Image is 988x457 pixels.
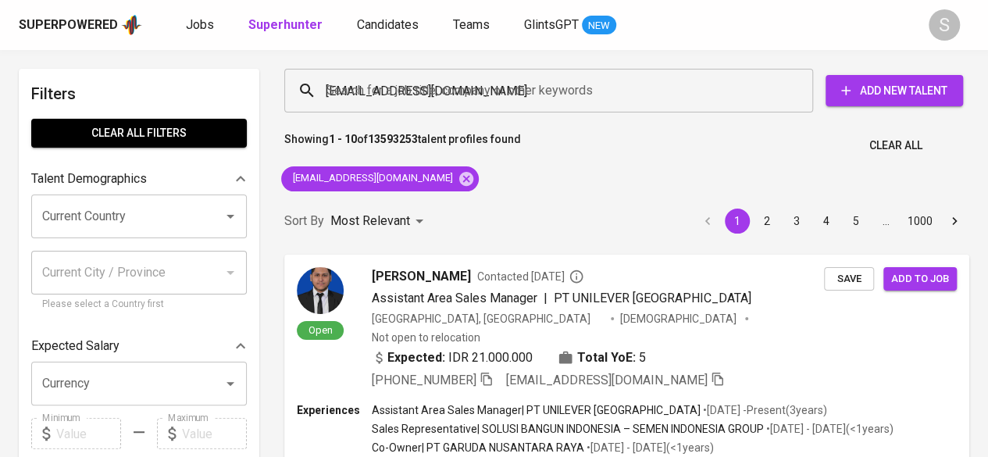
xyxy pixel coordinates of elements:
[569,269,584,284] svg: By Batam recruiter
[929,9,960,41] div: S
[592,312,605,325] img: yH5BAEAAAAALAAAAAABAAEAAAIBRAA7
[368,133,418,145] b: 13593253
[754,209,779,234] button: Go to page 2
[764,421,893,437] p: • [DATE] - [DATE] ( <1 years )
[869,136,922,155] span: Clear All
[297,267,344,314] img: b7cda5560e3d494fb2a92eb9f2f5e5c2.jpeg
[832,270,866,288] span: Save
[31,170,147,188] p: Talent Demographics
[584,440,714,455] p: • [DATE] - [DATE] ( <1 years )
[219,205,241,227] button: Open
[186,17,214,32] span: Jobs
[19,13,142,37] a: Superpoweredapp logo
[186,16,217,35] a: Jobs
[372,330,480,345] p: Not open to relocation
[387,348,445,367] b: Expected:
[554,291,751,305] span: PT UNILEVER [GEOGRAPHIC_DATA]
[42,297,236,312] p: Please select a Country first
[453,16,493,35] a: Teams
[330,207,429,236] div: Most Relevant
[372,348,533,367] div: IDR 21.000.000
[506,373,708,387] span: [EMAIL_ADDRESS][DOMAIN_NAME]
[891,270,949,288] span: Add to job
[19,16,118,34] div: Superpowered
[838,81,951,101] span: Add New Talent
[281,171,462,186] span: [EMAIL_ADDRESS][DOMAIN_NAME]
[725,209,750,234] button: page 1
[942,209,967,234] button: Go to next page
[121,13,142,37] img: app logo
[863,131,929,160] button: Clear All
[31,119,247,148] button: Clear All filters
[284,131,521,160] p: Showing of talent profiles found
[372,373,476,387] span: [PHONE_NUMBER]
[903,209,937,234] button: Go to page 1000
[372,311,605,327] div: [GEOGRAPHIC_DATA], [GEOGRAPHIC_DATA]
[357,16,422,35] a: Candidates
[524,17,579,32] span: GlintsGPT
[524,16,616,35] a: GlintsGPT NEW
[873,213,898,229] div: …
[701,402,827,418] p: • [DATE] - Present ( 3 years )
[372,291,537,305] span: Assistant Area Sales Manager
[372,421,764,437] p: Sales Representative | SOLUSI BANGUN INDONESIA – SEMEN INDONESIA GROUP
[544,289,548,308] span: |
[248,17,323,32] b: Superhunter
[31,163,247,195] div: Talent Demographics
[824,267,874,291] button: Save
[639,348,646,367] span: 5
[453,17,490,32] span: Teams
[31,330,247,362] div: Expected Salary
[281,166,479,191] div: [EMAIL_ADDRESS][DOMAIN_NAME]
[329,133,357,145] b: 1 - 10
[372,402,701,418] p: Assistant Area Sales Manager | PT UNILEVER [GEOGRAPHIC_DATA]
[372,267,471,286] span: [PERSON_NAME]
[56,418,121,449] input: Value
[814,209,839,234] button: Go to page 4
[620,311,739,327] span: [DEMOGRAPHIC_DATA]
[297,402,372,418] p: Experiences
[357,17,419,32] span: Candidates
[330,212,410,230] p: Most Relevant
[284,212,324,230] p: Sort By
[826,75,963,106] button: Add New Talent
[693,209,969,234] nav: pagination navigation
[219,373,241,395] button: Open
[182,418,247,449] input: Value
[44,123,234,143] span: Clear All filters
[883,267,957,291] button: Add to job
[372,440,584,455] p: Co-Owner | PT GARUDA NUSANTARA RAYA
[302,323,339,337] span: Open
[784,209,809,234] button: Go to page 3
[477,269,584,284] span: Contacted [DATE]
[577,348,636,367] b: Total YoE:
[248,16,326,35] a: Superhunter
[844,209,869,234] button: Go to page 5
[31,81,247,106] h6: Filters
[31,337,119,355] p: Expected Salary
[582,18,616,34] span: NEW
